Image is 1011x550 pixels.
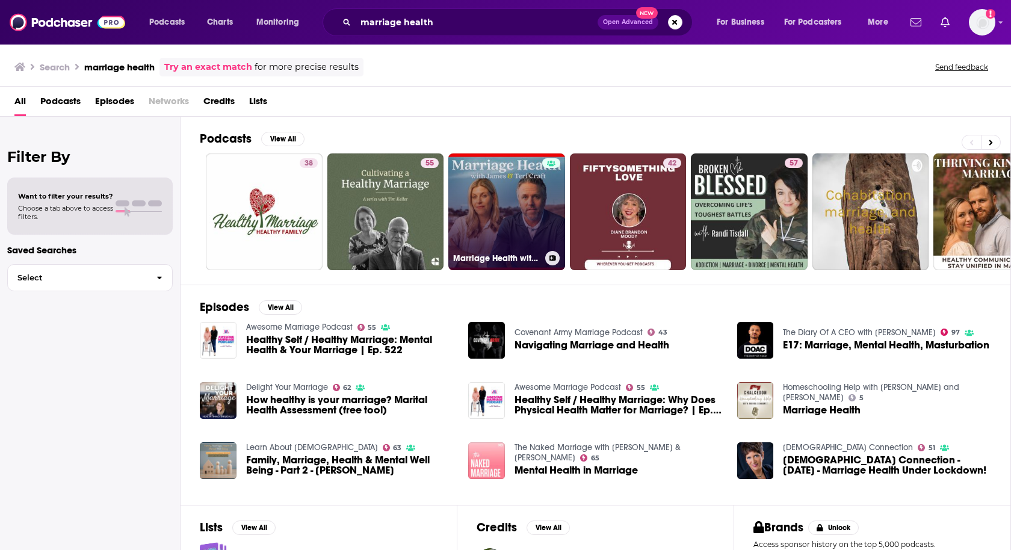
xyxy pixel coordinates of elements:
[929,445,935,451] span: 51
[200,442,237,479] img: Family, Marriage, Health & Mental Well Being - Part 2 - AbdulHakeem Mitchell
[200,322,237,359] img: Healthy Self / Healthy Marriage: Mental Health & Your Marriage | Ep. 522
[199,13,240,32] a: Charts
[40,91,81,116] span: Podcasts
[468,442,505,479] img: Mental Health in Marriage
[783,442,913,453] a: Catholic Connection
[7,148,173,165] h2: Filter By
[906,12,926,32] a: Show notifications dropdown
[8,274,147,282] span: Select
[951,330,960,335] span: 97
[859,13,903,32] button: open menu
[453,253,540,264] h3: Marriage Health with [PERSON_NAME] & [PERSON_NAME]
[783,455,991,475] a: Catholic Connection - 04/01/2020 - Marriage Health Under Lockdown!
[859,395,864,401] span: 5
[849,394,864,401] a: 5
[203,91,235,116] a: Credits
[206,153,323,270] a: 38
[200,520,223,535] h2: Lists
[14,91,26,116] a: All
[200,382,237,419] img: How healthy is your marriage? Marital Health Assessment (free tool)
[468,382,505,419] img: Healthy Self / Healthy Marriage: Why Does Physical Health Matter for Marriage? | Ep. 520
[477,520,517,535] h2: Credits
[393,445,401,451] span: 63
[515,340,669,350] a: Navigating Marriage and Health
[969,9,995,36] button: Show profile menu
[783,455,991,475] span: [DEMOGRAPHIC_DATA] Connection - [DATE] - Marriage Health Under Lockdown!
[783,405,861,415] span: Marriage Health
[256,14,299,31] span: Monitoring
[305,158,313,170] span: 38
[383,444,402,451] a: 63
[248,13,315,32] button: open menu
[969,9,995,36] span: Logged in as heidi.egloff
[986,9,995,19] svg: Add a profile image
[149,14,185,31] span: Podcasts
[246,395,454,415] a: How healthy is your marriage? Marital Health Assessment (free tool)
[753,520,803,535] h2: Brands
[626,384,645,391] a: 55
[570,153,687,270] a: 42
[515,442,681,463] a: The Naked Marriage with Dave & Ashley Willis
[207,14,233,31] span: Charts
[425,158,434,170] span: 55
[200,131,252,146] h2: Podcasts
[7,264,173,291] button: Select
[468,322,505,359] a: Navigating Marriage and Health
[969,9,995,36] img: User Profile
[708,13,779,32] button: open menu
[783,327,936,338] a: The Diary Of A CEO with Steven Bartlett
[598,15,658,29] button: Open AdvancedNew
[776,13,859,32] button: open menu
[246,455,454,475] a: Family, Marriage, Health & Mental Well Being - Part 2 - AbdulHakeem Mitchell
[368,325,376,330] span: 55
[808,521,859,535] button: Unlock
[246,442,378,453] a: Learn About Islam
[663,158,681,168] a: 42
[18,204,113,221] span: Choose a tab above to access filters.
[790,158,798,170] span: 57
[249,91,267,116] span: Lists
[936,12,954,32] a: Show notifications dropdown
[515,382,621,392] a: Awesome Marriage Podcast
[868,14,888,31] span: More
[334,8,704,36] div: Search podcasts, credits, & more...
[737,322,774,359] a: E17: Marriage, Mental Health, Masturbation
[421,158,439,168] a: 55
[300,158,318,168] a: 38
[941,329,960,336] a: 97
[246,322,353,332] a: Awesome Marriage Podcast
[40,61,70,73] h3: Search
[84,61,155,73] h3: marriage health
[246,335,454,355] a: Healthy Self / Healthy Marriage: Mental Health & Your Marriage | Ep. 522
[200,131,305,146] a: PodcastsView All
[515,395,723,415] a: Healthy Self / Healthy Marriage: Why Does Physical Health Matter for Marriage? | Ep. 520
[932,62,992,72] button: Send feedback
[333,384,351,391] a: 62
[784,14,842,31] span: For Podcasters
[10,11,125,34] img: Podchaser - Follow, Share and Rate Podcasts
[477,520,570,535] a: CreditsView All
[246,455,454,475] span: Family, Marriage, Health & Mental Well Being - Part 2 - [PERSON_NAME]
[783,340,989,350] span: E17: Marriage, Mental Health, Masturbation
[343,385,351,391] span: 62
[515,465,638,475] a: Mental Health in Marriage
[737,382,774,419] img: Marriage Health
[737,442,774,479] a: Catholic Connection - 04/01/2020 - Marriage Health Under Lockdown!
[357,324,377,331] a: 55
[255,60,359,74] span: for more precise results
[95,91,134,116] a: Episodes
[637,385,645,391] span: 55
[783,382,959,403] a: Homeschooling Help with Andrea Schwartz and Nancy Wilk
[327,153,444,270] a: 55
[261,132,305,146] button: View All
[515,327,643,338] a: Covenant Army Marriage Podcast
